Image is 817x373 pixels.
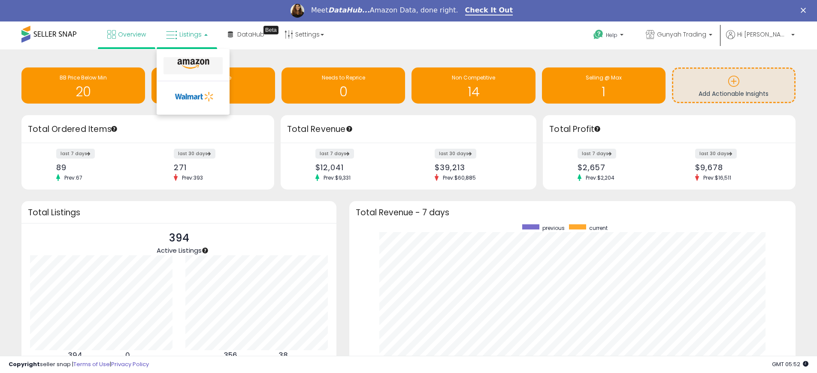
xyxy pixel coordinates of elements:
span: Prev: 67 [60,174,87,181]
a: Needs to Reprice 0 [281,67,405,104]
span: Listings [179,30,202,39]
h3: Total Listings [28,209,330,216]
div: seller snap | | [9,361,149,369]
a: Overview [101,21,152,47]
h3: Total Profit [549,123,789,135]
div: Tooltip anchor [110,125,118,133]
span: Gunyah Trading [657,30,706,39]
h3: Total Revenue [287,123,530,135]
a: Listings [160,21,214,47]
label: last 7 days [578,149,616,159]
a: Terms of Use [73,360,110,368]
a: BB Price Below Min 20 [21,67,145,104]
span: Prev: $2,204 [581,174,619,181]
a: Non Competitive 14 [412,67,535,104]
strong: Copyright [9,360,40,368]
img: Profile image for Georgie [290,4,304,18]
span: DataHub [237,30,264,39]
a: Inventory Age 8 [151,67,275,104]
label: last 30 days [695,149,737,159]
a: Settings [278,21,330,47]
a: Check It Out [465,6,513,15]
b: 356 [224,350,237,361]
i: DataHub... [328,6,370,14]
div: 89 [56,163,142,172]
label: last 30 days [174,149,215,159]
div: Meet Amazon Data, done right. [311,6,458,15]
span: Prev: $16,511 [699,174,735,181]
div: $2,657 [578,163,663,172]
b: 394 [68,350,82,361]
div: Close [801,8,809,13]
span: Prev: $9,331 [319,174,355,181]
div: $9,678 [695,163,781,172]
a: Selling @ Max 1 [542,67,666,104]
span: Non Competitive [452,74,495,81]
a: Privacy Policy [111,360,149,368]
h1: 1 [546,85,661,99]
div: Tooltip anchor [263,26,278,34]
label: last 7 days [315,149,354,159]
h1: 20 [26,85,141,99]
h1: 0 [286,85,401,99]
div: Tooltip anchor [593,125,601,133]
a: DataHub [221,21,271,47]
span: Inventory Age [196,74,231,81]
span: BB Price Below Min [60,74,107,81]
span: 2025-09-10 05:52 GMT [772,360,808,368]
div: Tooltip anchor [345,125,353,133]
span: Overview [118,30,146,39]
label: last 30 days [435,149,476,159]
i: Get Help [593,29,604,40]
span: Prev: 393 [178,174,207,181]
span: Prev: $60,885 [439,174,480,181]
span: current [589,224,608,232]
p: 394 [157,230,202,246]
div: 271 [174,163,259,172]
div: $39,213 [435,163,521,172]
a: Help [587,23,632,49]
div: $12,041 [315,163,402,172]
h3: Total Ordered Items [28,123,268,135]
span: Needs to Reprice [322,74,365,81]
span: Selling @ Max [586,74,622,81]
h1: 8 [156,85,271,99]
a: Add Actionable Insights [673,69,794,102]
label: last 7 days [56,149,95,159]
span: Add Actionable Insights [699,89,769,98]
h1: 14 [416,85,531,99]
span: Help [606,31,617,39]
h3: Total Revenue - 7 days [356,209,789,216]
b: 38 [278,350,288,361]
span: previous [542,224,565,232]
a: Gunyah Trading [639,21,719,49]
a: Hi [PERSON_NAME] [726,30,795,49]
span: Hi [PERSON_NAME] [737,30,789,39]
div: Tooltip anchor [201,247,209,254]
span: Active Listings [157,246,202,255]
b: 0 [125,350,130,361]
